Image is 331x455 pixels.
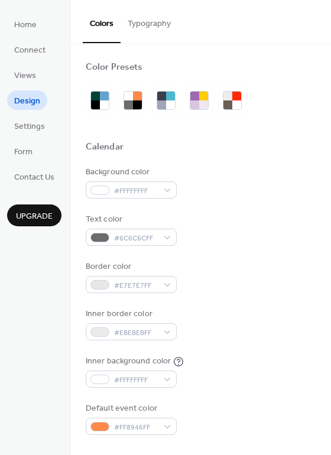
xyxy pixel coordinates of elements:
[14,19,37,31] span: Home
[86,308,174,320] div: Inner border color
[7,90,47,110] a: Design
[7,204,61,226] button: Upgrade
[114,232,158,245] span: #6C6C6CFF
[14,70,36,82] span: Views
[7,116,52,135] a: Settings
[114,185,158,197] span: #FFFFFFFF
[114,279,158,292] span: #E7E7E7FF
[7,65,43,84] a: Views
[86,213,174,226] div: Text color
[86,261,174,273] div: Border color
[7,14,44,34] a: Home
[86,402,174,415] div: Default event color
[14,171,54,184] span: Contact Us
[14,146,33,158] span: Form
[114,421,158,434] span: #FF8946FF
[114,327,158,339] span: #EBEBEBFF
[7,40,53,59] a: Connect
[86,355,171,368] div: Inner background color
[86,166,174,178] div: Background color
[14,44,46,57] span: Connect
[7,141,40,161] a: Form
[86,61,142,74] div: Color Presets
[16,210,53,223] span: Upgrade
[14,121,45,133] span: Settings
[86,141,124,154] div: Calendar
[7,167,61,186] a: Contact Us
[14,95,40,108] span: Design
[114,374,158,386] span: #FFFFFFFF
